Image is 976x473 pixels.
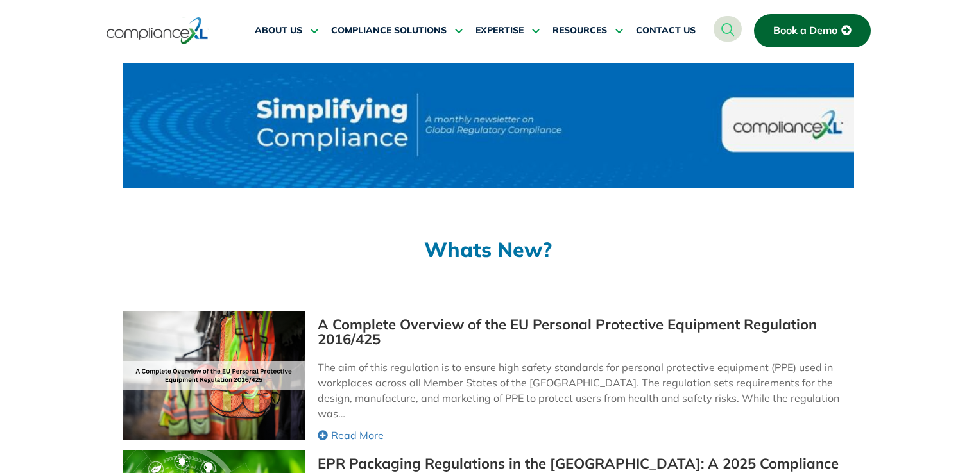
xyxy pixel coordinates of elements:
span: COMPLIANCE SOLUTIONS [331,25,447,37]
span: Book a Demo [773,25,837,37]
a: Book a Demo [754,14,871,47]
a: Read More [318,427,853,443]
span: Read More [331,427,384,443]
span: CONTACT US [636,25,696,37]
span: ABOUT US [255,25,302,37]
a: CONTACT US [636,15,696,46]
a: RESOURCES [552,15,623,46]
img: logo-one.svg [107,16,209,46]
a: COMPLIANCE SOLUTIONS [331,15,463,46]
span: RESOURCES [552,25,607,37]
a: A Complete Overview of the EU Personal Protective Equipment Regulation 2016/425 [318,317,853,347]
h2: Whats New? [123,239,854,260]
p: The aim of this regulation is to ensure high safety standards for personal protective equipment (... [318,360,853,421]
a: EXPERTISE [475,15,540,46]
a: ABOUT US [255,15,318,46]
span: EXPERTISE [475,25,524,37]
a: navsearch-button [714,16,742,42]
